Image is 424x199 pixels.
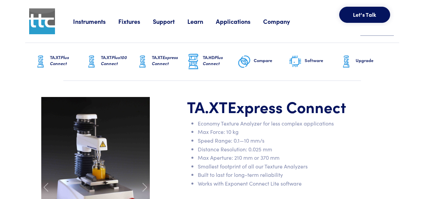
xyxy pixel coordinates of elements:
[136,53,149,70] img: ta-xt-graphic.png
[136,43,187,81] a: TA.XTExpress Connect
[187,43,238,81] a: TA.HDPlus Connect
[198,179,354,188] li: Works with Exponent Connect Lite software
[339,7,390,23] button: Let's Talk
[289,55,302,69] img: software-graphic.png
[73,17,118,26] a: Instruments
[198,128,354,136] li: Max Force: 10 kg
[152,54,187,66] h6: TA.XT
[228,96,346,117] span: Express Connect
[34,43,85,81] a: TA.XTPlus Connect
[305,57,340,63] h6: Software
[101,54,127,66] span: Plus100 Connect
[203,54,223,66] span: Plus Connect
[29,8,55,34] img: ttc_logo_1x1_v1.0.png
[50,54,69,66] span: Plus Connect
[198,162,354,171] li: Smallest footprint of all our Texture Analyzers
[340,43,390,81] a: Upgrade
[85,53,98,70] img: ta-xt-graphic.png
[152,54,178,66] span: Express Connect
[198,170,354,179] li: Built to last for long-term reliability
[238,53,251,70] img: compare-graphic.png
[198,145,354,154] li: Distance Resolution: 0.025 mm
[85,43,136,81] a: TA.XTPlus100 Connect
[254,57,289,63] h6: Compare
[101,54,136,66] h6: TA.XT
[340,53,353,70] img: ta-xt-graphic.png
[263,17,303,26] a: Company
[34,53,47,70] img: ta-xt-graphic.png
[187,53,200,70] img: ta-hd-graphic.png
[187,17,216,26] a: Learn
[203,54,238,66] h6: TA.HD
[198,136,354,145] li: Speed Range: 0.1—10 mm/s
[153,17,187,26] a: Support
[238,43,289,81] a: Compare
[118,17,153,26] a: Fixtures
[356,57,390,63] h6: Upgrade
[289,43,340,81] a: Software
[198,119,354,128] li: Economy Texture Analyzer for less complex applications
[187,97,354,116] h1: TA.XT
[50,54,85,66] h6: TA.XT
[216,17,263,26] a: Applications
[198,153,354,162] li: Max Aperture: 210 mm or 370 mm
